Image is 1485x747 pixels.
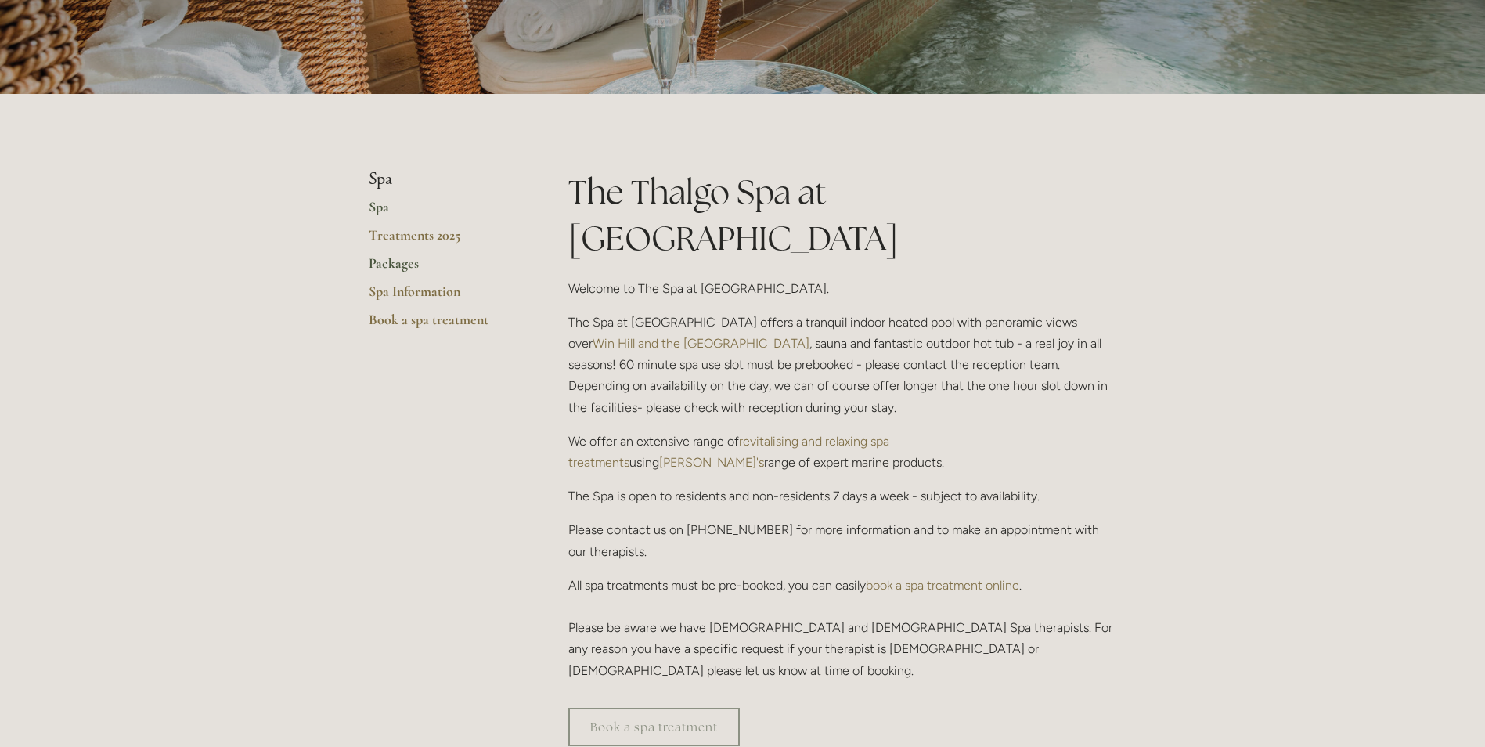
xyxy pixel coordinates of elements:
h1: The Thalgo Spa at [GEOGRAPHIC_DATA] [568,169,1117,262]
p: The Spa at [GEOGRAPHIC_DATA] offers a tranquil indoor heated pool with panoramic views over , sau... [568,312,1117,418]
li: Spa [369,169,518,189]
p: The Spa is open to residents and non-residents 7 days a week - subject to availability. [568,485,1117,507]
a: Spa [369,198,518,226]
a: Book a spa treatment [369,311,518,339]
p: Welcome to The Spa at [GEOGRAPHIC_DATA]. [568,278,1117,299]
p: Please contact us on [PHONE_NUMBER] for more information and to make an appointment with our ther... [568,519,1117,561]
p: All spa treatments must be pre-booked, you can easily . Please be aware we have [DEMOGRAPHIC_DATA... [568,575,1117,681]
a: Packages [369,254,518,283]
a: [PERSON_NAME]'s [659,455,764,470]
a: book a spa treatment online [866,578,1019,593]
a: Book a spa treatment [568,708,740,746]
a: Treatments 2025 [369,226,518,254]
a: Win Hill and the [GEOGRAPHIC_DATA] [593,336,809,351]
a: Spa Information [369,283,518,311]
p: We offer an extensive range of using range of expert marine products. [568,431,1117,473]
